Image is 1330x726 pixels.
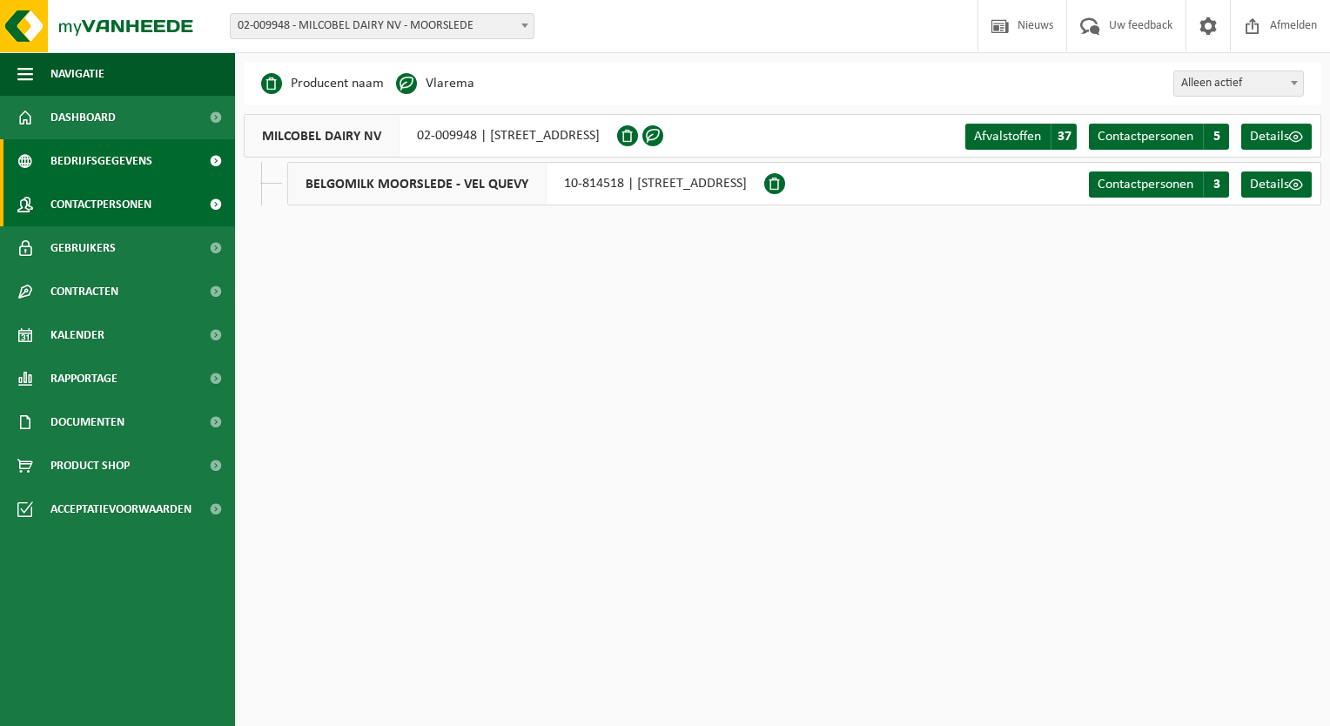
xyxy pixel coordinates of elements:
div: 02-009948 | [STREET_ADDRESS] [244,114,617,158]
span: Contactpersonen [50,183,151,226]
span: 37 [1051,124,1077,150]
a: Contactpersonen 5 [1089,124,1229,150]
span: Contracten [50,270,118,313]
span: 3 [1203,171,1229,198]
span: Dashboard [50,96,116,139]
span: MILCOBEL DAIRY NV [245,115,400,157]
span: Alleen actief [1174,71,1303,96]
span: Details [1250,130,1289,144]
div: 10-814518 | [STREET_ADDRESS] [287,162,764,205]
li: Vlarema [396,71,474,97]
span: Gebruikers [50,226,116,270]
span: Contactpersonen [1098,130,1193,144]
a: Afvalstoffen 37 [965,124,1077,150]
span: 5 [1203,124,1229,150]
li: Producent naam [261,71,384,97]
span: Contactpersonen [1098,178,1193,192]
a: Contactpersonen 3 [1089,171,1229,198]
span: BELGOMILK MOORSLEDE - VEL QUEVY [288,163,547,205]
span: Afvalstoffen [974,130,1041,144]
span: Bedrijfsgegevens [50,139,152,183]
span: Rapportage [50,357,118,400]
a: Details [1241,171,1312,198]
span: Details [1250,178,1289,192]
span: Documenten [50,400,124,444]
span: Navigatie [50,52,104,96]
a: Details [1241,124,1312,150]
span: 02-009948 - MILCOBEL DAIRY NV - MOORSLEDE [231,14,534,38]
span: Alleen actief [1173,71,1304,97]
span: Kalender [50,313,104,357]
span: 02-009948 - MILCOBEL DAIRY NV - MOORSLEDE [230,13,534,39]
span: Product Shop [50,444,130,487]
span: Acceptatievoorwaarden [50,487,191,531]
